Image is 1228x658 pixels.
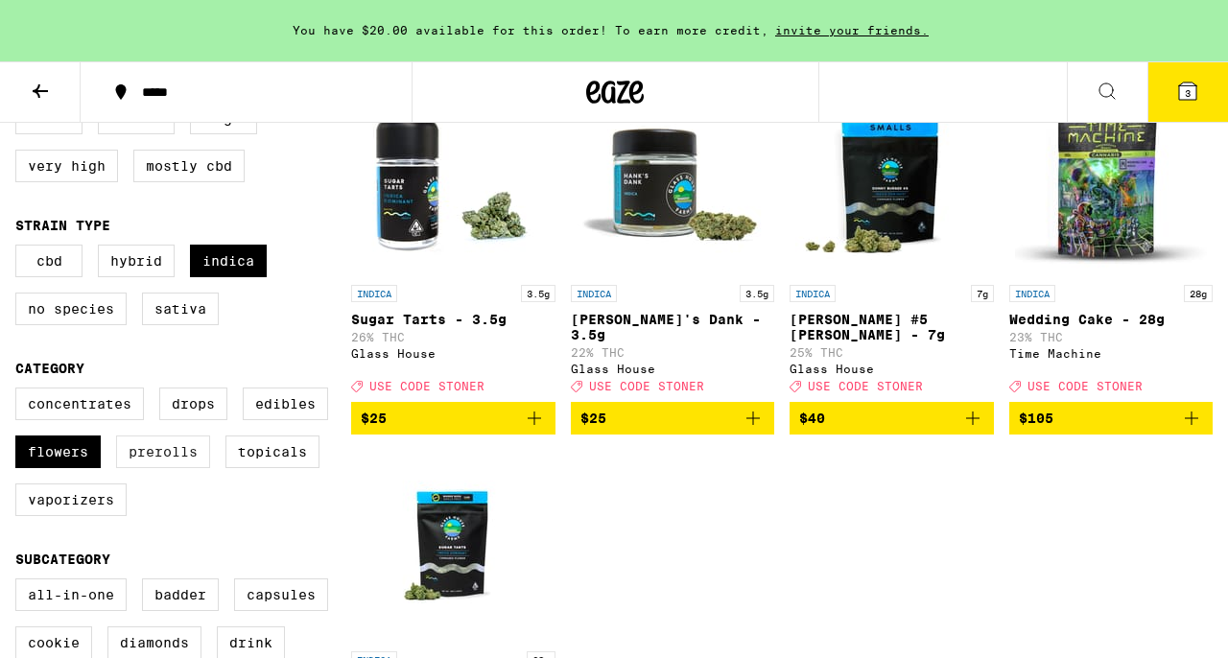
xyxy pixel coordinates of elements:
[12,13,138,29] span: Hi. Need any help?
[577,83,768,275] img: Glass House - Hank's Dank - 3.5g
[293,24,768,36] span: You have $20.00 available for this order! To earn more credit,
[190,245,267,277] label: Indica
[15,245,83,277] label: CBD
[351,402,555,435] button: Add to bag
[369,380,484,392] span: USE CODE STONER
[1009,285,1055,302] p: INDICA
[790,285,836,302] p: INDICA
[15,483,127,516] label: Vaporizers
[1027,380,1143,392] span: USE CODE STONER
[1009,347,1214,360] div: Time Machine
[790,83,994,402] a: Open page for Donny Burger #5 Smalls - 7g from Glass House
[795,83,987,275] img: Glass House - Donny Burger #5 Smalls - 7g
[790,346,994,359] p: 25% THC
[571,363,775,375] div: Glass House
[351,285,397,302] p: INDICA
[790,363,994,375] div: Glass House
[571,83,775,402] a: Open page for Hank's Dank - 3.5g from Glass House
[142,578,219,611] label: Badder
[790,402,994,435] button: Add to bag
[243,388,328,420] label: Edibles
[1009,402,1214,435] button: Add to bag
[98,245,175,277] label: Hybrid
[790,312,994,342] p: [PERSON_NAME] #5 [PERSON_NAME] - 7g
[15,218,110,233] legend: Strain Type
[15,435,101,468] label: Flowers
[1015,83,1207,275] img: Time Machine - Wedding Cake - 28g
[116,435,210,468] label: Prerolls
[589,380,704,392] span: USE CODE STONER
[351,83,555,402] a: Open page for Sugar Tarts - 3.5g from Glass House
[768,24,935,36] span: invite your friends.
[357,450,549,642] img: Glass House - Sugar Tarts - 28g
[351,347,555,360] div: Glass House
[808,380,923,392] span: USE CODE STONER
[1009,331,1214,343] p: 23% THC
[1019,411,1053,426] span: $105
[799,411,825,426] span: $40
[740,285,774,302] p: 3.5g
[521,285,555,302] p: 3.5g
[971,285,994,302] p: 7g
[133,150,245,182] label: Mostly CBD
[234,578,328,611] label: Capsules
[571,285,617,302] p: INDICA
[15,388,144,420] label: Concentrates
[351,331,555,343] p: 26% THC
[15,578,127,611] label: All-In-One
[142,293,219,325] label: Sativa
[361,411,387,426] span: $25
[15,150,118,182] label: Very High
[1009,312,1214,327] p: Wedding Cake - 28g
[159,388,227,420] label: Drops
[1184,285,1213,302] p: 28g
[357,83,549,275] img: Glass House - Sugar Tarts - 3.5g
[15,361,84,376] legend: Category
[580,411,606,426] span: $25
[1009,83,1214,402] a: Open page for Wedding Cake - 28g from Time Machine
[15,552,110,567] legend: Subcategory
[15,293,127,325] label: No Species
[1185,87,1191,99] span: 3
[571,402,775,435] button: Add to bag
[351,312,555,327] p: Sugar Tarts - 3.5g
[225,435,319,468] label: Topicals
[571,346,775,359] p: 22% THC
[1147,62,1228,122] button: 3
[571,312,775,342] p: [PERSON_NAME]'s Dank - 3.5g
